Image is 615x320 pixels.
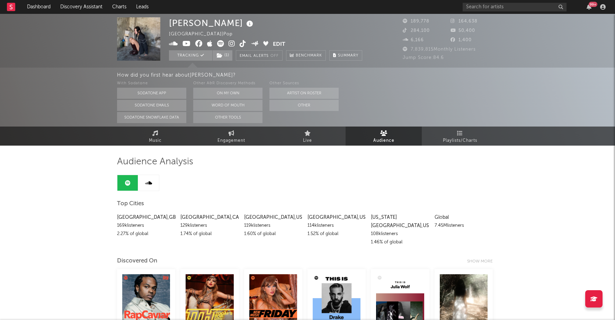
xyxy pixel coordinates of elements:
div: 7.45M listeners [435,222,493,230]
span: ( 1 ) [212,50,233,61]
button: (1) [213,50,232,61]
span: Music [149,137,162,145]
span: 189,778 [403,19,429,24]
a: Music [117,127,193,146]
div: 1.46 % of global [371,238,429,247]
div: Show more [467,257,498,266]
div: [GEOGRAPHIC_DATA] , US [307,213,366,222]
button: Edit [273,40,285,49]
div: [PERSON_NAME] [169,17,255,29]
div: How did you first hear about [PERSON_NAME] ? [117,71,615,79]
em: Off [270,54,279,58]
span: Audience Analysis [117,158,193,166]
div: [GEOGRAPHIC_DATA] | Pop [169,30,241,38]
div: 1.74 % of global [180,230,239,238]
div: Global [435,213,493,222]
button: Sodatone App [117,88,186,99]
button: Word Of Mouth [193,100,262,111]
div: 108k listeners [371,230,429,238]
div: 129k listeners [180,222,239,230]
span: 6,166 [403,38,424,42]
button: Summary [329,50,362,61]
a: Engagement [193,127,269,146]
div: [GEOGRAPHIC_DATA] , CA [180,213,239,222]
button: Other Tools [193,112,262,123]
a: Playlists/Charts [422,127,498,146]
span: Live [303,137,312,145]
button: On My Own [193,88,262,99]
div: 99 + [589,2,597,7]
div: [GEOGRAPHIC_DATA] , US [244,213,302,222]
span: 164,638 [451,19,478,24]
span: 284,100 [403,28,430,33]
div: Other Sources [269,79,339,88]
a: Live [269,127,346,146]
div: 119k listeners [244,222,302,230]
div: With Sodatone [117,79,186,88]
span: Engagement [217,137,245,145]
span: Benchmark [296,52,322,60]
span: Top Cities [117,200,144,208]
div: 2.27 % of global [117,230,175,238]
div: 1.52 % of global [307,230,366,238]
span: Playlists/Charts [443,137,477,145]
button: Artist on Roster [269,88,339,99]
a: Benchmark [286,50,326,61]
div: Other A&R Discovery Methods [193,79,262,88]
button: Email AlertsOff [236,50,283,61]
span: 50,400 [451,28,475,33]
button: Sodatone Snowflake Data [117,112,186,123]
div: 1.60 % of global [244,230,302,238]
button: Tracking [169,50,212,61]
span: Summary [338,54,358,58]
button: Other [269,100,339,111]
button: Sodatone Emails [117,100,186,111]
span: 7,839,815 Monthly Listeners [403,47,476,52]
input: Search for artists [463,3,567,11]
div: 114k listeners [307,222,366,230]
div: [US_STATE][GEOGRAPHIC_DATA] , US [371,213,429,230]
div: Discovered On [117,257,157,265]
span: Audience [373,137,394,145]
div: 169k listeners [117,222,175,230]
div: [GEOGRAPHIC_DATA] , GB [117,213,175,222]
span: 1,400 [451,38,472,42]
span: Jump Score: 84.6 [403,55,444,60]
button: 99+ [587,4,591,10]
a: Audience [346,127,422,146]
